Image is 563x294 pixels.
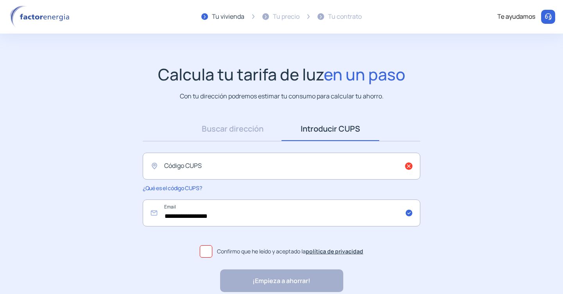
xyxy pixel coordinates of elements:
a: política de privacidad [306,248,363,255]
span: en un paso [324,63,405,85]
p: Con tu dirección podremos estimar tu consumo para calcular tu ahorro. [180,91,384,101]
span: ¿Qué es el código CUPS? [143,184,202,192]
h1: Calcula tu tarifa de luz [158,65,405,84]
div: Tu contrato [328,12,362,22]
span: Confirmo que he leído y aceptado la [217,247,363,256]
div: Te ayudamos [497,12,535,22]
div: Tu precio [273,12,299,22]
div: Tu vivienda [212,12,244,22]
img: logo factor [8,5,74,28]
a: Introducir CUPS [281,117,379,141]
img: llamar [544,13,552,21]
a: Buscar dirección [184,117,281,141]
